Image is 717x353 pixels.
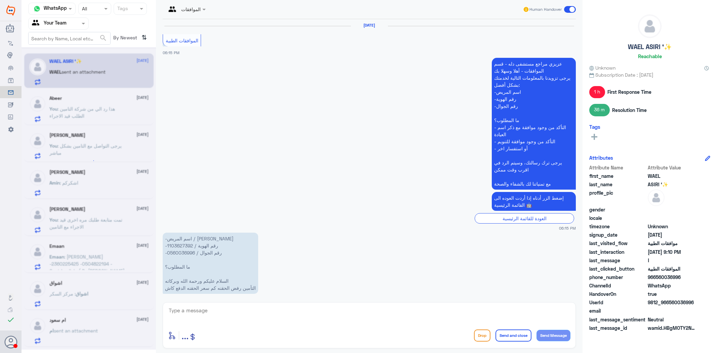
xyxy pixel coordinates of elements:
[589,181,646,188] span: last_name
[182,329,189,341] span: ...
[475,213,574,224] div: العودة للقائمة الرئيسية
[648,181,696,188] span: ASIRI ‘✨
[589,257,646,264] span: last_message
[648,164,696,171] span: Attribute Value
[474,329,490,342] button: Drop
[648,299,696,306] span: 9812_966560036996
[589,274,646,281] span: phone_number
[495,329,531,342] button: Send and close
[529,6,562,12] span: Human Handover
[638,15,661,38] img: defaultAdmin.png
[163,233,258,294] p: 15/7/2025, 6:16 PM
[4,336,17,348] button: Avatar
[29,32,110,44] input: Search by Name, Local etc…
[351,23,388,28] h6: [DATE]
[589,248,646,256] span: last_interaction
[142,32,147,43] i: ⇅
[589,290,646,298] span: HandoverOn
[559,225,576,231] span: 06:15 PM
[589,155,613,161] h6: Attributes
[648,290,696,298] span: true
[648,248,696,256] span: 2025-09-23T18:10:03.095Z
[536,330,570,341] button: Send Message
[648,316,696,323] span: 0
[492,192,576,211] p: 15/7/2025, 6:15 PM
[589,86,605,98] span: 1 h
[589,64,615,71] span: Unknown
[32,4,42,14] img: whatsapp.png
[6,5,15,16] img: Widebot Logo
[111,32,139,45] span: By Newest
[589,240,646,247] span: last_visited_flow
[648,307,696,314] span: null
[589,214,646,222] span: locale
[612,107,647,114] span: Resolution Time
[589,71,710,78] span: Subscription Date : [DATE]
[648,274,696,281] span: 966560036996
[163,298,180,302] span: 06:16 PM
[589,104,610,116] span: 36 m
[648,265,696,272] span: الموافقات الطبية
[638,53,662,59] h6: Reachable
[589,324,646,331] span: last_message_id
[116,5,128,13] div: Tags
[166,38,198,43] span: الموافقات الطبية
[648,223,696,230] span: Unknown
[83,155,95,166] div: loading...
[589,172,646,180] span: first_name
[589,164,646,171] span: Attribute Name
[648,214,696,222] span: null
[648,231,696,238] span: 2025-07-10T07:53:59.523Z
[648,189,665,206] img: defaultAdmin.png
[589,206,646,213] span: gender
[163,50,180,55] span: 06:15 PM
[492,58,576,190] p: 15/7/2025, 6:15 PM
[607,88,651,95] span: First Response Time
[589,231,646,238] span: signup_date
[589,124,600,130] h6: Tags
[648,172,696,180] span: WAEL
[648,282,696,289] span: 2
[99,33,107,44] button: search
[182,328,189,343] button: ...
[589,282,646,289] span: ChannelId
[648,257,696,264] span: ا
[628,43,672,51] h5: WAEL ASIRI ‘✨
[32,18,42,29] img: yourTeam.svg
[648,206,696,213] span: null
[99,34,107,42] span: search
[7,316,15,324] i: check
[589,189,646,205] span: profile_pic
[589,316,646,323] span: last_message_sentiment
[648,240,696,247] span: موافقات الطبية
[589,265,646,272] span: last_clicked_button
[589,307,646,314] span: email
[648,324,696,331] span: wamid.HBgMOTY2NTYwMDM2OTk2FQIAEhgUM0FCM0JBNUYzRDI2NDUxQTdGRDIA
[589,299,646,306] span: UserId
[589,223,646,230] span: timezone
